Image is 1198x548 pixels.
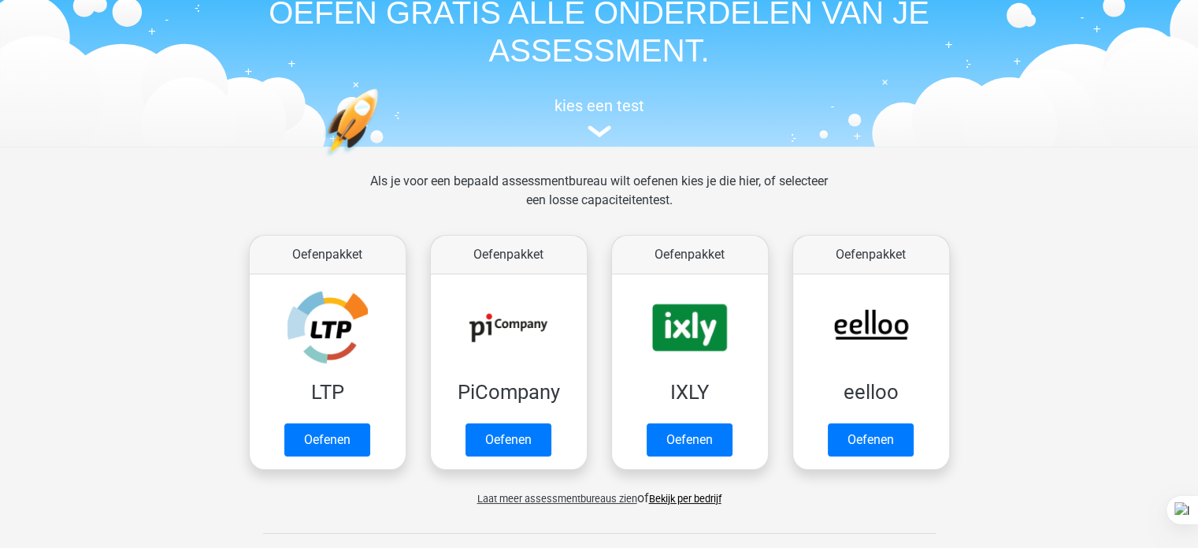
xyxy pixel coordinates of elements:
[588,125,611,137] img: assessment
[237,96,962,115] h5: kies een test
[828,423,914,457] a: Oefenen
[358,172,840,229] div: Als je voor een bepaald assessmentbureau wilt oefenen kies je die hier, of selecteer een losse ca...
[477,493,637,505] span: Laat meer assessmentbureaus zien
[649,493,721,505] a: Bekijk per bedrijf
[647,423,733,457] a: Oefenen
[465,423,551,457] a: Oefenen
[324,88,440,231] img: oefenen
[284,423,370,457] a: Oefenen
[237,96,962,138] a: kies een test
[237,476,962,508] div: of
